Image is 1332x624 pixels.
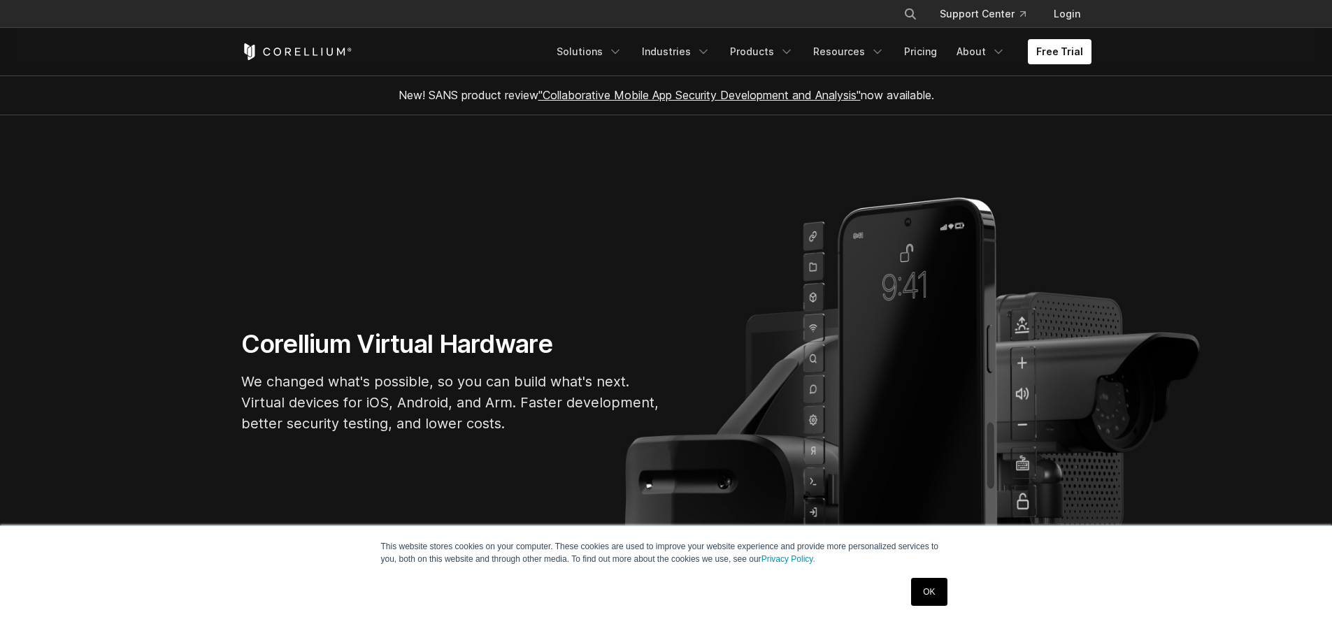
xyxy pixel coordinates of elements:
a: Login [1043,1,1091,27]
a: Solutions [548,39,631,64]
a: Products [722,39,802,64]
a: Pricing [896,39,945,64]
a: Free Trial [1028,39,1091,64]
a: Support Center [929,1,1037,27]
div: Navigation Menu [548,39,1091,64]
a: Corellium Home [241,43,352,60]
span: New! SANS product review now available. [399,88,934,102]
a: OK [911,578,947,606]
h1: Corellium Virtual Hardware [241,328,661,360]
p: This website stores cookies on your computer. These cookies are used to improve your website expe... [381,540,952,565]
div: Navigation Menu [887,1,1091,27]
a: Privacy Policy. [761,554,815,564]
a: About [948,39,1014,64]
button: Search [898,1,923,27]
a: "Collaborative Mobile App Security Development and Analysis" [538,88,861,102]
a: Resources [805,39,893,64]
a: Industries [633,39,719,64]
p: We changed what's possible, so you can build what's next. Virtual devices for iOS, Android, and A... [241,371,661,434]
